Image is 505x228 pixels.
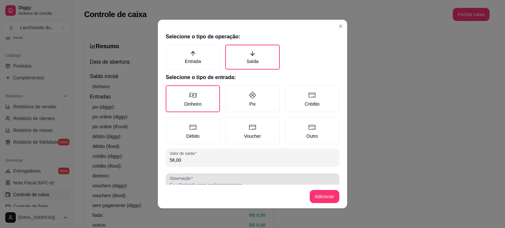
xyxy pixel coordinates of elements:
[310,190,339,203] button: Adicionar
[170,151,199,156] label: Valor de saída
[225,117,279,144] label: Voucher
[285,117,339,144] label: Outro
[335,21,346,31] button: Close
[170,176,195,181] label: Observação
[166,73,339,81] h2: Selecione o tipo de entrada:
[250,51,255,56] span: arrow-down
[285,85,339,112] label: Crédito
[225,85,279,112] label: Pix
[166,85,220,112] label: Dinheiro
[166,45,220,70] label: Entrada
[190,51,196,56] span: arrow-up
[225,45,279,70] label: Saída
[166,117,220,144] label: Débito
[170,182,335,188] input: Observação
[170,157,335,163] input: Valor de saída
[166,33,339,41] h2: Selecione o tipo de operação:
